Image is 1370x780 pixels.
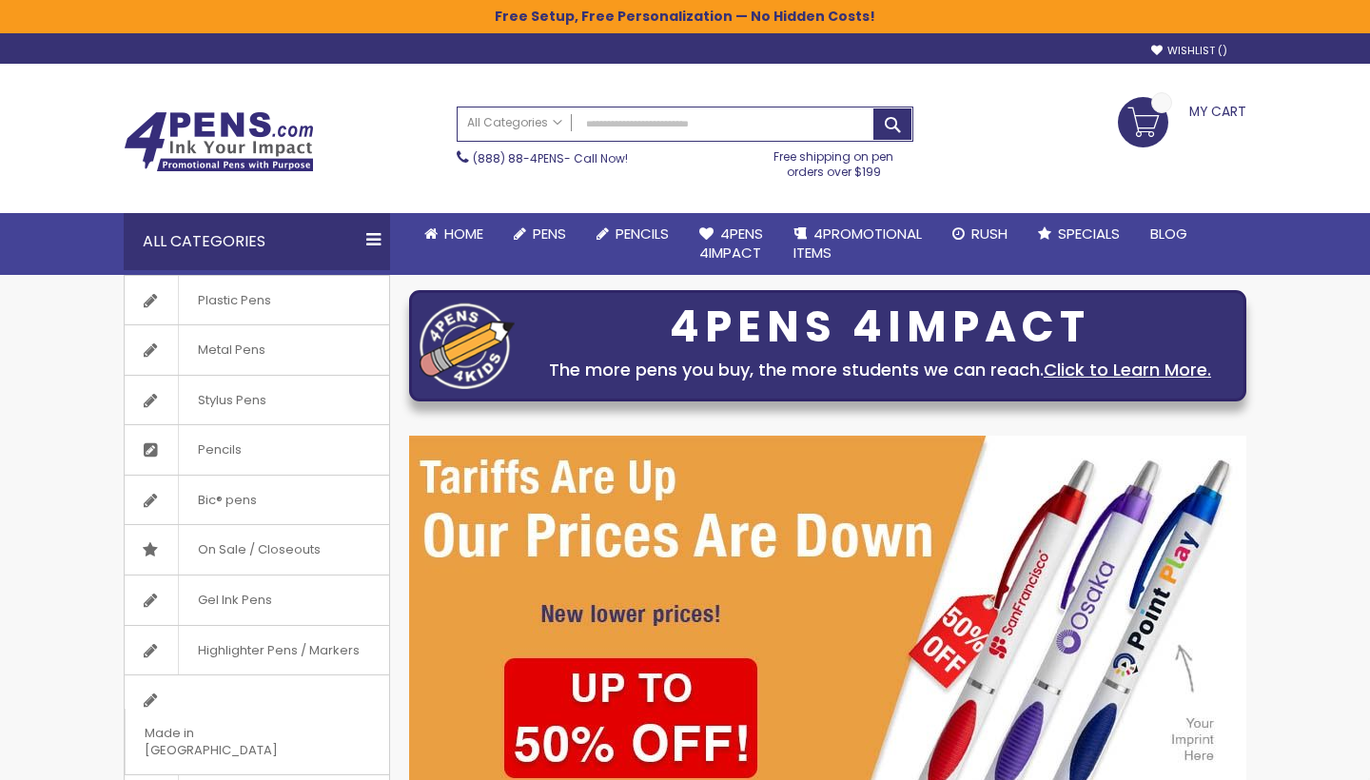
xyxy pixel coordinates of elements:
div: Free shipping on pen orders over $199 [754,142,914,180]
span: Gel Ink Pens [178,575,291,625]
span: Home [444,224,483,244]
span: Plastic Pens [178,276,290,325]
span: Blog [1150,224,1187,244]
a: Metal Pens [125,325,389,375]
span: Rush [971,224,1008,244]
span: Specials [1058,224,1120,244]
span: Pencils [178,425,261,475]
a: Made in [GEOGRAPHIC_DATA] [125,675,389,774]
span: Bic® pens [178,476,276,525]
span: 4PROMOTIONAL ITEMS [793,224,922,263]
img: 4Pens Custom Pens and Promotional Products [124,111,314,172]
span: Pens [533,224,566,244]
a: Click to Learn More. [1044,358,1211,381]
span: All Categories [467,115,562,130]
a: Plastic Pens [125,276,389,325]
div: 4PENS 4IMPACT [524,307,1236,347]
a: (888) 88-4PENS [473,150,564,166]
a: Rush [937,213,1023,255]
span: Highlighter Pens / Markers [178,626,379,675]
span: 4Pens 4impact [699,224,763,263]
a: All Categories [458,107,572,139]
a: Highlighter Pens / Markers [125,626,389,675]
a: Wishlist [1151,44,1227,58]
div: The more pens you buy, the more students we can reach. [524,357,1236,383]
a: Stylus Pens [125,376,389,425]
span: - Call Now! [473,150,628,166]
a: Pencils [125,425,389,475]
a: Bic® pens [125,476,389,525]
img: four_pen_logo.png [420,302,515,389]
span: Metal Pens [178,325,284,375]
span: Stylus Pens [178,376,285,425]
a: Specials [1023,213,1135,255]
span: On Sale / Closeouts [178,525,340,575]
a: 4PROMOTIONALITEMS [778,213,937,275]
span: Pencils [616,224,669,244]
div: All Categories [124,213,390,270]
a: Pencils [581,213,684,255]
a: 4Pens4impact [684,213,778,275]
a: On Sale / Closeouts [125,525,389,575]
span: Made in [GEOGRAPHIC_DATA] [125,709,342,774]
a: Pens [499,213,581,255]
a: Gel Ink Pens [125,575,389,625]
a: Home [409,213,499,255]
a: Blog [1135,213,1203,255]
